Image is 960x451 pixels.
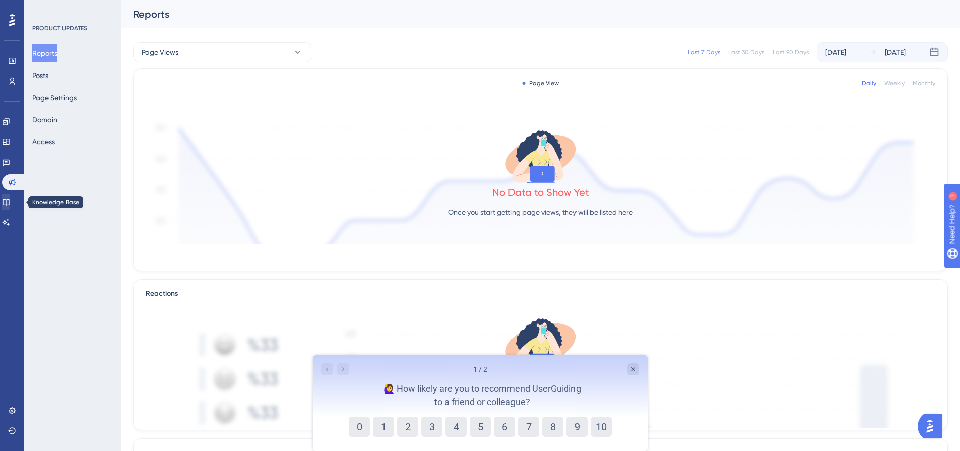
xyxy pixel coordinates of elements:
div: Last 7 Days [688,48,720,56]
div: Last 30 Days [728,48,764,56]
div: [DATE] [885,46,906,58]
span: Page Views [142,46,178,58]
div: Reports [133,7,923,21]
button: Posts [32,66,48,85]
div: 1 [70,5,73,13]
button: Domain [32,111,57,129]
div: Daily [862,79,876,87]
div: [DATE] [825,46,846,58]
p: Once you start getting page views, they will be listed here [448,206,633,218]
div: Page View [522,79,559,87]
div: Weekly [884,79,905,87]
div: Last 90 Days [773,48,809,56]
div: Reactions [146,288,935,300]
div: PRODUCT UPDATES [32,24,87,32]
iframe: UserGuiding Survey [313,355,648,451]
button: Page Views [133,42,311,62]
div: Monthly [913,79,935,87]
button: Access [32,133,55,151]
div: No Data to Show Yet [492,185,589,199]
button: Page Settings [32,89,77,107]
iframe: UserGuiding AI Assistant Launcher [918,411,948,441]
button: Reports [32,44,57,62]
span: Need Help? [24,3,63,15]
